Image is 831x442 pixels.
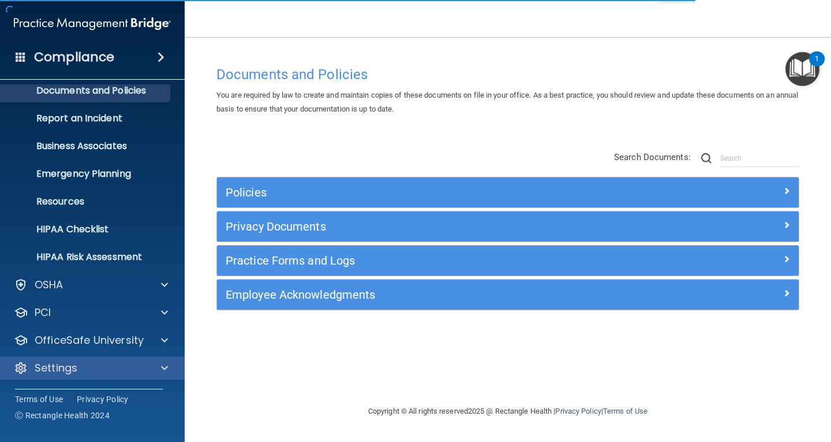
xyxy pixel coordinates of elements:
[815,59,819,74] div: 1
[15,410,110,421] span: Ⓒ Rectangle Health 2024
[8,140,165,152] p: Business Associates
[614,152,691,162] span: Search Documents:
[226,217,790,236] a: Privacy Documents
[555,407,601,415] a: Privacy Policy
[226,254,645,267] h5: Practice Forms and Logs
[226,220,645,233] h5: Privacy Documents
[14,278,168,292] a: OSHA
[35,278,63,292] p: OSHA
[216,67,799,82] h4: Documents and Policies
[34,49,114,65] h4: Compliance
[15,393,63,405] a: Terms of Use
[226,251,790,270] a: Practice Forms and Logs
[226,285,790,304] a: Employee Acknowledgments
[35,333,144,347] p: OfficeSafe University
[8,85,165,96] p: Documents and Policies
[77,393,129,405] a: Privacy Policy
[8,251,165,263] p: HIPAA Risk Assessment
[14,12,171,35] img: PMB logo
[297,393,718,430] div: Copyright © All rights reserved 2025 @ Rectangle Health | |
[8,113,165,124] p: Report an Incident
[8,168,165,180] p: Emergency Planning
[701,153,712,164] img: ic-search.3b580494.png
[14,333,168,347] a: OfficeSafe University
[14,306,168,320] a: PCI
[603,407,647,415] a: Terms of Use
[216,91,798,113] span: You are required by law to create and maintain copies of these documents on file in your office. ...
[8,196,165,207] p: Resources
[35,306,51,320] p: PCI
[720,150,799,167] input: Search
[8,224,165,235] p: HIPAA Checklist
[226,288,645,301] h5: Employee Acknowledgments
[35,361,77,375] p: Settings
[785,52,819,86] button: Open Resource Center, 1 new notification
[226,183,790,202] a: Policies
[226,186,645,199] h5: Policies
[14,361,168,375] a: Settings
